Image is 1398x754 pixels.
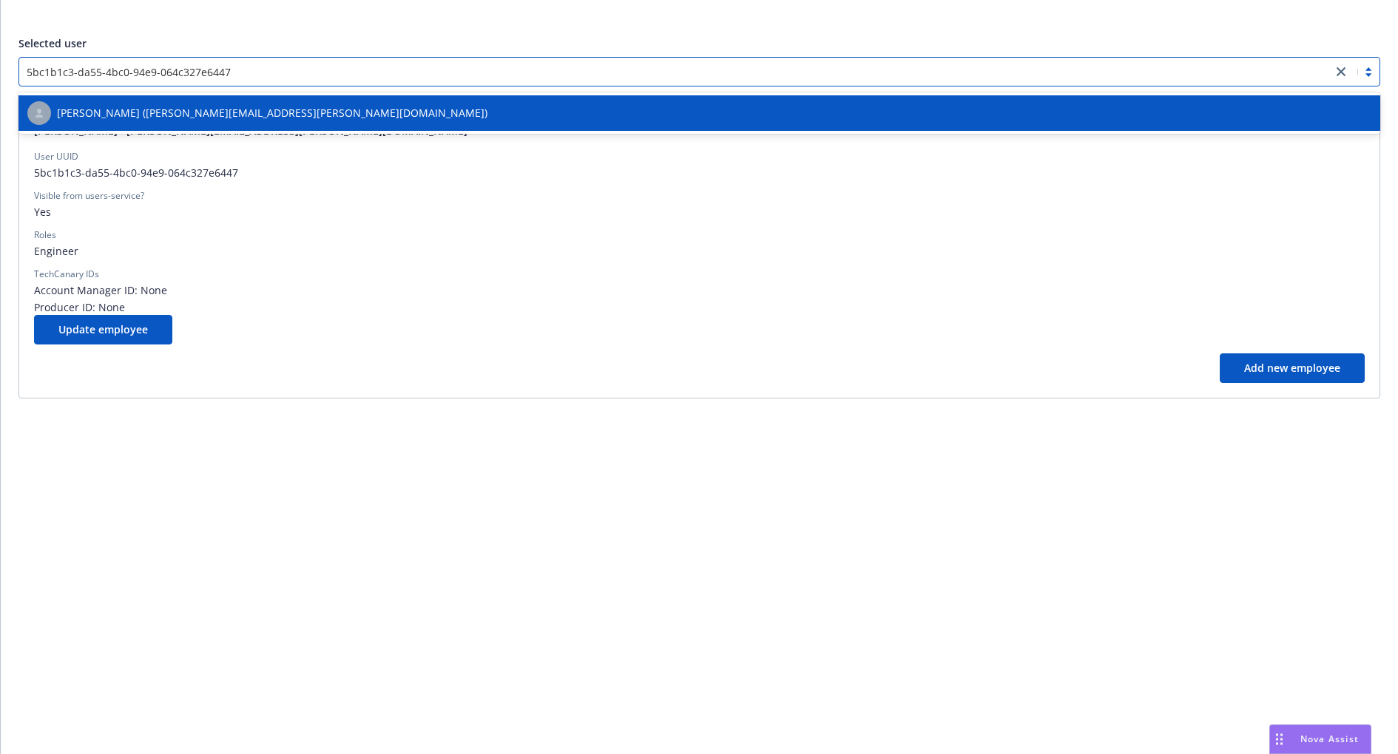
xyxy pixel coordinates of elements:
[1332,63,1350,81] a: close
[18,36,87,50] span: Selected user
[58,322,148,336] span: Update employee
[1300,733,1359,745] span: Nova Assist
[34,228,56,242] div: Roles
[1220,353,1365,383] button: Add new employee
[34,268,99,281] div: TechCanary IDs
[34,243,1365,259] span: Engineer
[34,189,144,203] div: Visible from users-service?
[34,315,172,344] button: Update employee
[34,299,1365,315] span: Producer ID: None
[1244,361,1340,375] span: Add new employee
[34,282,1365,298] span: Account Manager ID: None
[34,150,78,163] div: User UUID
[1269,724,1371,754] button: Nova Assist
[57,105,487,120] span: [PERSON_NAME] ([PERSON_NAME][EMAIL_ADDRESS][PERSON_NAME][DOMAIN_NAME])
[34,204,1365,220] span: Yes
[34,165,1365,180] span: 5bc1b1c3-da55-4bc0-94e9-064c327e6447
[1270,725,1289,753] div: Drag to move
